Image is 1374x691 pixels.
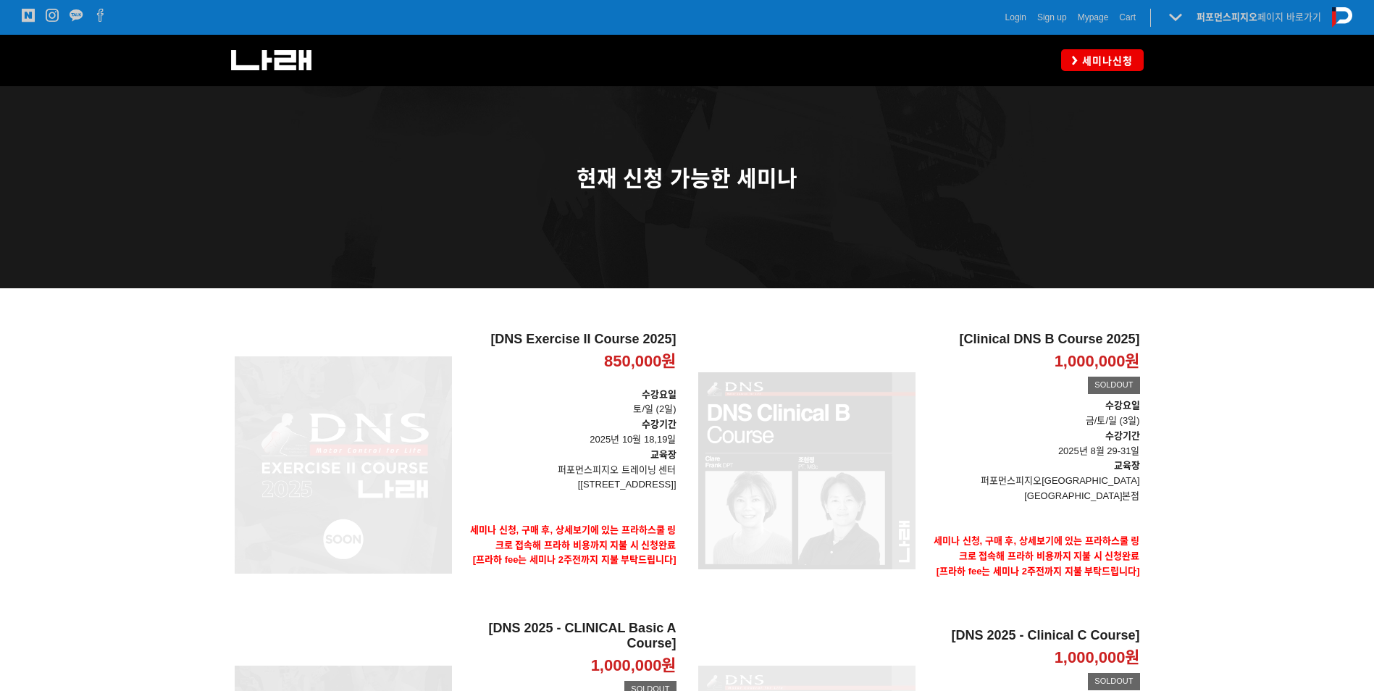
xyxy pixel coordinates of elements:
[926,332,1140,348] h2: [Clinical DNS B Course 2025]
[1078,10,1109,25] a: Mypage
[1197,12,1257,22] strong: 퍼포먼스피지오
[1037,10,1067,25] a: Sign up
[1088,673,1139,690] div: SOLDOUT
[1061,49,1144,70] a: 세미나신청
[1055,648,1140,669] p: 1,000,000원
[1114,460,1140,471] strong: 교육장
[926,414,1140,429] p: 금/토/일 (3일)
[463,477,676,493] p: [[STREET_ADDRESS]]
[463,388,676,418] p: 토/일 (2일)
[926,628,1140,644] h2: [DNS 2025 - Clinical C Course]
[470,524,676,550] strong: 세미나 신청, 구매 후, 상세보기에 있는 프라하스쿨 링크로 접속해 프라하 비용까지 지불 시 신청완료
[1078,54,1133,68] span: 세미나신청
[1197,12,1321,22] a: 퍼포먼스피지오페이지 바로가기
[473,554,676,565] span: [프라하 fee는 세미나 2주전까지 지불 부탁드립니다]
[1105,400,1140,411] strong: 수강요일
[463,463,676,478] p: 퍼포먼스피지오 트레이닝 센터
[463,621,676,652] h2: [DNS 2025 - CLINICAL Basic A Course]
[1088,377,1139,394] div: SOLDOUT
[937,566,1140,577] span: [프라하 fee는 세미나 2주전까지 지불 부탁드립니다]
[577,167,797,190] span: 현재 신청 가능한 세미나
[926,332,1140,609] a: [Clinical DNS B Course 2025] 1,000,000원 SOLDOUT 수강요일금/토/일 (3일)수강기간 2025년 8월 29-31일교육장퍼포먼스피지오[GEOG...
[1005,10,1026,25] a: Login
[926,429,1140,459] p: 2025년 8월 29-31일
[934,535,1140,561] strong: 세미나 신청, 구매 후, 상세보기에 있는 프라하스쿨 링크로 접속해 프라하 비용까지 지불 시 신청완료
[642,419,676,430] strong: 수강기간
[604,351,676,372] p: 850,000원
[1105,430,1140,441] strong: 수강기간
[650,449,676,460] strong: 교육장
[463,332,676,348] h2: [DNS Exercise II Course 2025]
[642,389,676,400] strong: 수강요일
[926,474,1140,504] p: 퍼포먼스피지오[GEOGRAPHIC_DATA] [GEOGRAPHIC_DATA]본점
[1055,351,1140,372] p: 1,000,000원
[463,332,676,598] a: [DNS Exercise II Course 2025] 850,000원 수강요일토/일 (2일)수강기간 2025년 10월 18,19일교육장퍼포먼스피지오 트레이닝 센터[[STREE...
[463,417,676,448] p: 2025년 10월 18,19일
[1119,10,1136,25] a: Cart
[591,656,676,677] p: 1,000,000원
